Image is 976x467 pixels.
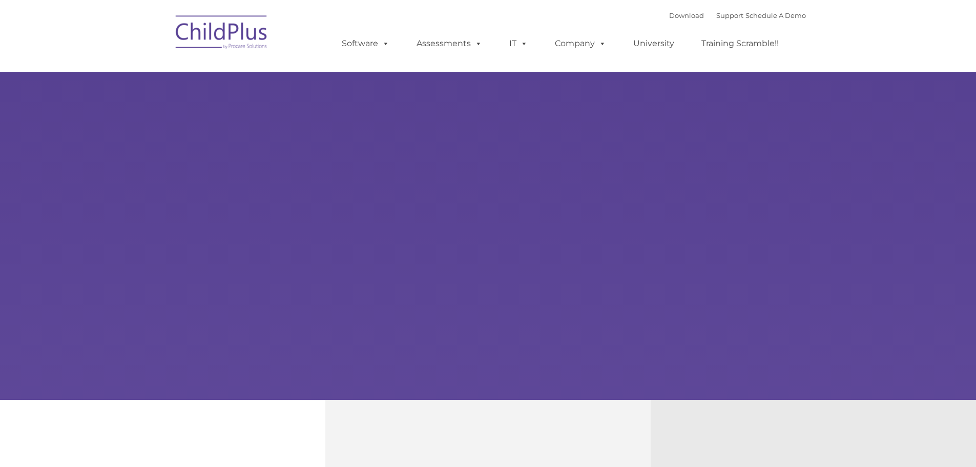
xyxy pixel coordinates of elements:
[669,11,806,19] font: |
[691,33,789,54] a: Training Scramble!!
[623,33,684,54] a: University
[745,11,806,19] a: Schedule A Demo
[499,33,538,54] a: IT
[669,11,704,19] a: Download
[171,8,273,59] img: ChildPlus by Procare Solutions
[545,33,616,54] a: Company
[406,33,492,54] a: Assessments
[331,33,400,54] a: Software
[716,11,743,19] a: Support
